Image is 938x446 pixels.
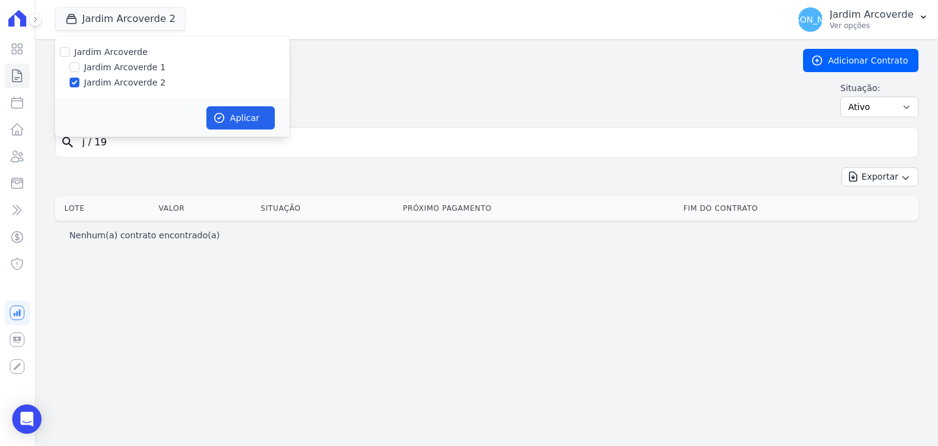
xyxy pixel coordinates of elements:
[788,2,938,37] button: [PERSON_NAME] Jardim Arcoverde Ver opções
[75,130,913,155] input: Buscar por nome do lote
[774,15,845,24] span: [PERSON_NAME]
[842,167,918,186] button: Exportar
[12,404,42,434] div: Open Intercom Messenger
[803,49,918,72] a: Adicionar Contrato
[830,21,914,31] p: Ver opções
[55,7,186,31] button: Jardim Arcoverde 2
[678,196,918,221] th: Fim do Contrato
[256,196,398,221] th: Situação
[206,106,275,130] button: Aplicar
[840,82,918,94] label: Situação:
[60,135,75,150] i: search
[398,196,678,221] th: Próximo Pagamento
[55,49,783,71] h2: Contratos
[84,76,166,89] label: Jardim Arcoverde 2
[830,9,914,21] p: Jardim Arcoverde
[154,196,256,221] th: Valor
[84,61,166,74] label: Jardim Arcoverde 1
[75,47,148,57] label: Jardim Arcoverde
[70,229,220,241] p: Nenhum(a) contrato encontrado(a)
[55,196,154,221] th: Lote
